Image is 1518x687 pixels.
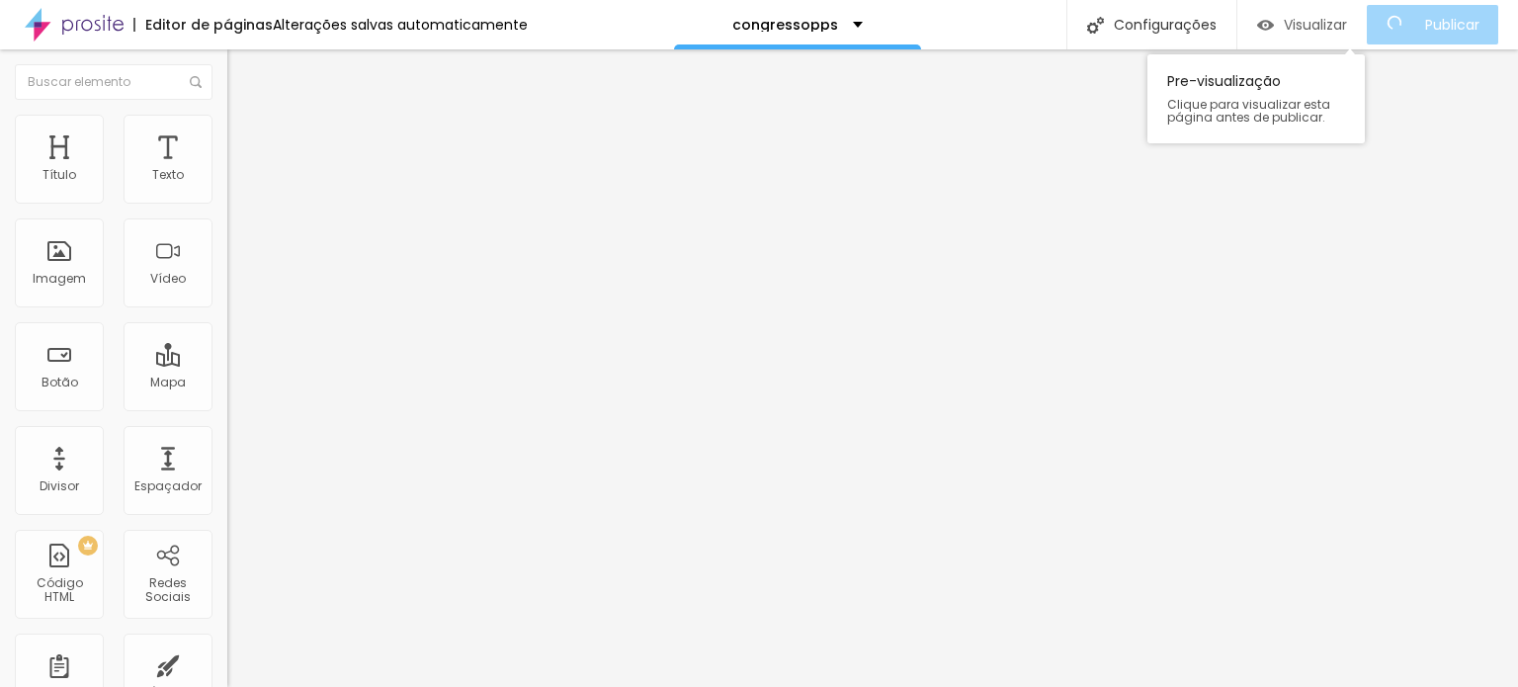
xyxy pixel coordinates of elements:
[1284,17,1347,33] span: Visualizar
[227,49,1518,687] iframe: Editor
[1367,5,1498,44] button: Publicar
[40,479,79,493] div: Divisor
[15,64,212,100] input: Buscar elemento
[150,272,186,286] div: Vídeo
[152,168,184,182] div: Texto
[190,76,202,88] img: Icone
[1257,17,1274,34] img: view-1.svg
[1425,17,1479,33] span: Publicar
[1147,54,1365,143] div: Pre-visualização
[133,18,273,32] div: Editor de páginas
[42,168,76,182] div: Título
[128,576,207,605] div: Redes Sociais
[20,576,98,605] div: Código HTML
[1237,5,1367,44] button: Visualizar
[273,18,528,32] div: Alterações salvas automaticamente
[134,479,202,493] div: Espaçador
[42,376,78,389] div: Botão
[33,272,86,286] div: Imagem
[1087,17,1104,34] img: Icone
[732,18,838,32] p: congressopps
[1167,98,1345,124] span: Clique para visualizar esta página antes de publicar.
[150,376,186,389] div: Mapa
